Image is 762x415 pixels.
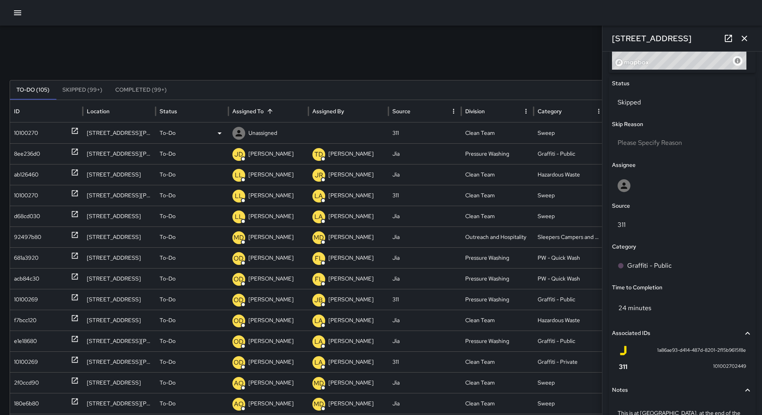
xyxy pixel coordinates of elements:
[160,108,177,115] div: Status
[83,122,156,143] div: 600 Van Ness Avenue
[234,150,243,159] p: JD
[83,164,156,185] div: 1185 Market Street
[314,358,323,367] p: LA
[328,185,374,206] p: [PERSON_NAME]
[388,185,461,206] div: 311
[328,248,374,268] p: [PERSON_NAME]
[328,206,374,227] p: [PERSON_NAME]
[14,248,38,268] div: 681a3920
[534,289,606,310] div: Graffiti - Public
[83,310,156,331] div: 165 Grove Street
[388,164,461,185] div: Jia
[160,185,176,206] p: To-Do
[461,206,534,227] div: Clean Team
[520,106,532,117] button: Division column menu
[14,373,39,393] div: 2f0ccd90
[328,269,374,289] p: [PERSON_NAME]
[83,372,156,393] div: 135 Fell Street
[315,170,323,180] p: JR
[83,185,156,206] div: 147 Fulton Street
[534,185,606,206] div: Sweep
[83,331,156,351] div: 77 Van Ness Avenue
[315,275,323,284] p: FL
[248,269,294,289] p: [PERSON_NAME]
[314,212,323,222] p: LA
[461,268,534,289] div: Pressure Washing
[248,352,294,372] p: [PERSON_NAME]
[83,351,156,372] div: 1135 Van Ness Avenue
[14,310,36,331] div: f7bcc120
[328,310,374,331] p: [PERSON_NAME]
[534,122,606,143] div: Sweep
[314,295,323,305] p: JB
[14,108,20,115] div: ID
[248,206,294,227] p: [PERSON_NAME]
[234,399,244,409] p: AO
[388,206,461,227] div: Jia
[461,372,534,393] div: Clean Team
[160,164,176,185] p: To-Do
[56,80,109,100] button: Skipped (99+)
[328,352,374,372] p: [PERSON_NAME]
[534,268,606,289] div: PW - Quick Wash
[234,254,244,263] p: OD
[314,399,324,409] p: MD
[235,170,243,180] p: LL
[83,247,156,268] div: 280 Fell Street
[234,275,244,284] p: OD
[392,108,410,115] div: Source
[461,310,534,331] div: Clean Team
[461,122,534,143] div: Clean Team
[14,352,38,372] div: 10100269
[248,393,294,414] p: [PERSON_NAME]
[461,143,534,164] div: Pressure Washing
[83,206,156,227] div: 171 Grove Street
[461,289,534,310] div: Pressure Washing
[388,331,461,351] div: Jia
[388,143,461,164] div: Jia
[14,289,38,310] div: 10100269
[461,185,534,206] div: Clean Team
[534,331,606,351] div: Graffiti - Public
[14,144,40,164] div: 8ee236d0
[388,351,461,372] div: 311
[314,379,324,388] p: MD
[234,233,244,243] p: MD
[14,331,37,351] div: e1e18680
[235,191,243,201] p: LL
[234,358,244,367] p: OD
[328,144,374,164] p: [PERSON_NAME]
[248,310,294,331] p: [PERSON_NAME]
[14,164,38,185] div: ab126460
[534,227,606,247] div: Sleepers Campers and Loiterers
[538,108,562,115] div: Category
[534,310,606,331] div: Hazardous Waste
[328,164,374,185] p: [PERSON_NAME]
[461,164,534,185] div: Clean Team
[388,227,461,247] div: Jia
[534,143,606,164] div: Graffiti - Public
[534,206,606,227] div: Sweep
[465,108,485,115] div: Division
[461,247,534,268] div: Pressure Washing
[14,393,39,414] div: 180e6b80
[264,106,276,117] button: Sort
[160,352,176,372] p: To-Do
[312,108,344,115] div: Assigned By
[160,289,176,310] p: To-Do
[83,143,156,164] div: 3537 Fulton Street
[160,248,176,268] p: To-Do
[109,80,173,100] button: Completed (99+)
[248,185,294,206] p: [PERSON_NAME]
[314,316,323,326] p: LA
[234,379,244,388] p: AO
[248,164,294,185] p: [PERSON_NAME]
[388,268,461,289] div: Jia
[235,212,243,222] p: LL
[160,393,176,414] p: To-Do
[328,227,374,247] p: [PERSON_NAME]
[461,227,534,247] div: Outreach and Hospitality
[248,144,294,164] p: [PERSON_NAME]
[160,331,176,351] p: To-Do
[14,185,38,206] div: 10100270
